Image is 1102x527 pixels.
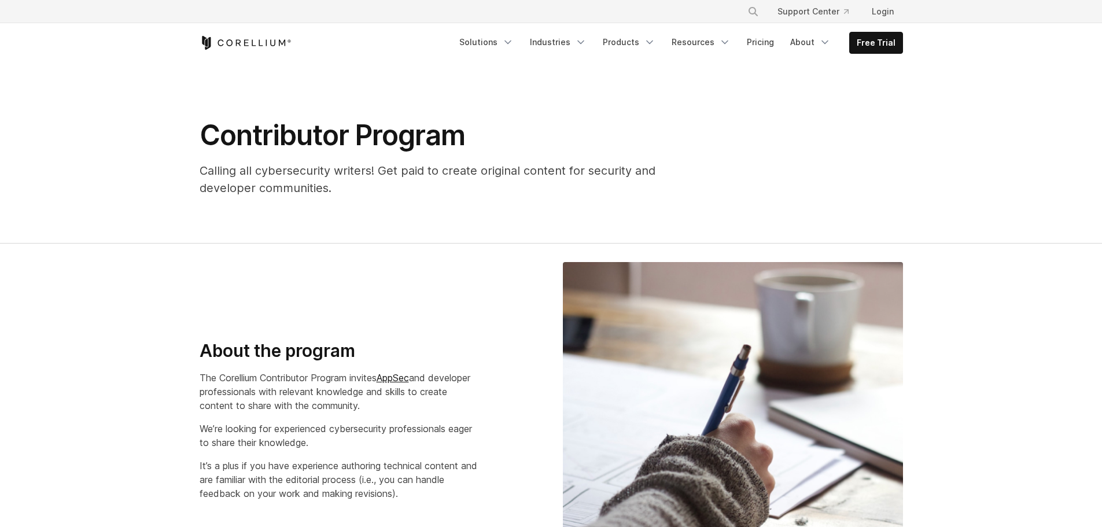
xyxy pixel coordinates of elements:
[740,32,781,53] a: Pricing
[200,340,482,362] h3: About the program
[743,1,764,22] button: Search
[452,32,903,54] div: Navigation Menu
[200,118,688,153] h1: Contributor Program
[452,32,521,53] a: Solutions
[523,32,594,53] a: Industries
[768,1,858,22] a: Support Center
[734,1,903,22] div: Navigation Menu
[200,371,482,412] p: The Corellium Contributor Program invites and developer professionals with relevant knowledge and...
[200,422,482,449] p: We’re looking for experienced cybersecurity professionals eager to share their knowledge.
[377,372,409,384] a: AppSec
[783,32,838,53] a: About
[200,162,688,197] p: Calling all cybersecurity writers! Get paid to create original content for security and developer...
[596,32,662,53] a: Products
[200,459,482,500] p: It’s a plus if you have experience authoring technical content and are familiar with the editoria...
[200,36,292,50] a: Corellium Home
[665,32,738,53] a: Resources
[850,32,902,53] a: Free Trial
[863,1,903,22] a: Login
